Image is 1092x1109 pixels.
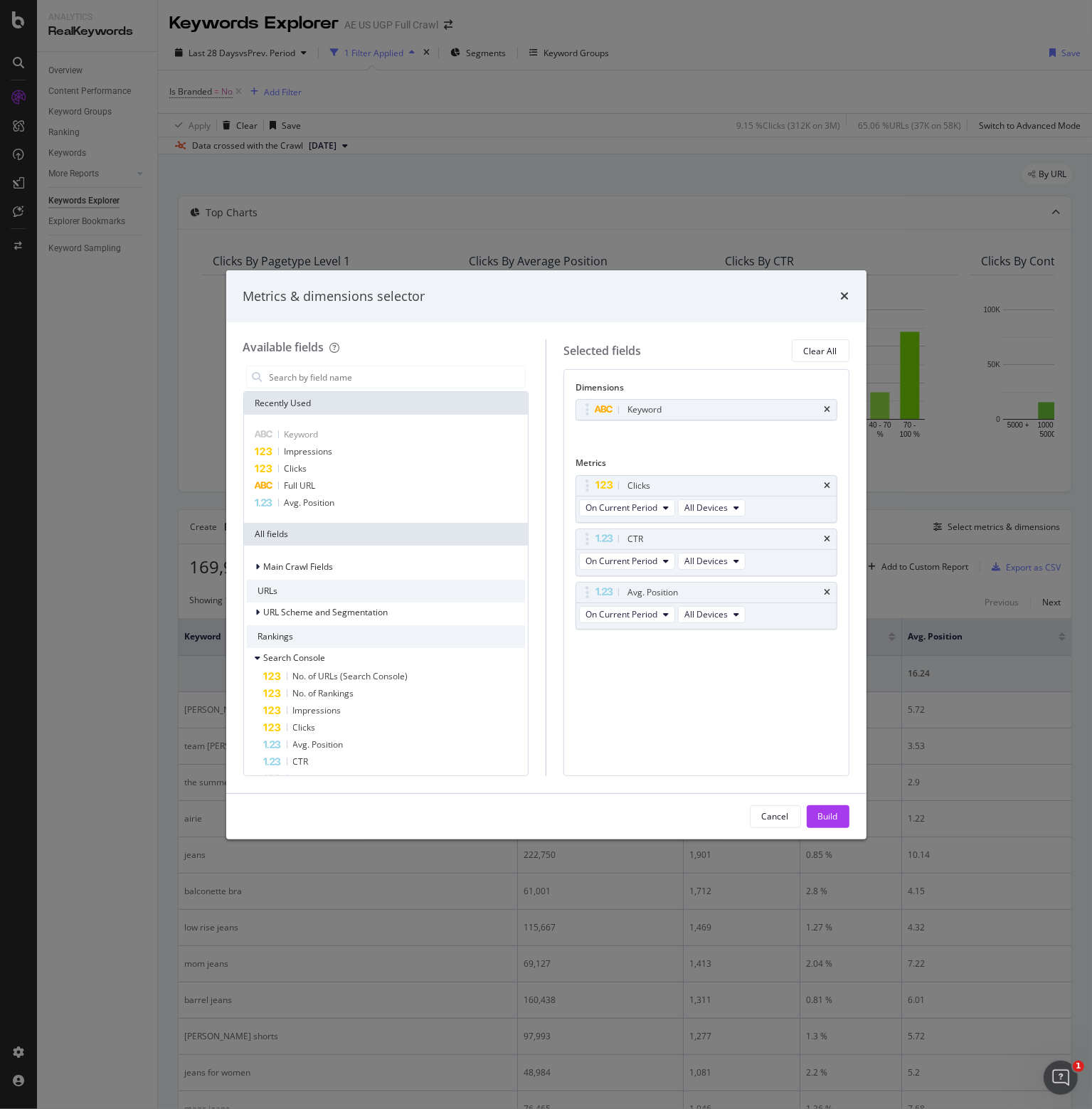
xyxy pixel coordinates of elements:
div: times [825,482,831,490]
div: ClickstimesOn Current PeriodAll Devices [576,475,837,523]
div: Avg. PositiontimesOn Current PeriodAll Devices [576,582,837,630]
div: modal [226,270,866,839]
div: Dimensions [576,381,837,399]
div: times [841,287,849,306]
span: All Devices [684,555,728,567]
button: On Current Period [579,606,675,623]
span: Impressions [293,704,341,716]
span: No. of Rankings [293,687,354,699]
span: Main Crawl Fields [264,561,334,573]
span: 1 [1073,1061,1084,1072]
span: All Devices [684,502,728,514]
span: No. of URLs (Search Console) [293,670,408,682]
button: Build [807,805,849,828]
div: times [825,588,831,597]
span: All Devices [684,608,728,620]
span: Avg. Position [285,497,335,509]
div: Selected fields [563,343,641,359]
span: On Current Period [585,608,657,620]
span: On Current Period [585,502,657,514]
div: Metrics & dimensions selector [243,287,425,306]
span: Clicks [285,462,307,474]
div: Clicks [627,479,650,493]
span: CTR [293,755,309,768]
input: Search by field name [268,366,526,388]
div: Avg. Position [627,585,678,600]
span: Full URL [285,479,316,492]
div: Rankings [247,625,526,648]
span: Search Console [264,652,326,664]
div: Metrics [576,457,837,474]
div: All fields [244,523,529,546]
div: Build [818,810,838,822]
button: All Devices [678,553,746,570]
span: Keyword [285,428,319,440]
button: Cancel [750,805,801,828]
div: times [825,405,831,414]
div: URLs [247,580,526,603]
div: CTR [627,532,643,546]
span: Clicks [293,721,316,733]
iframe: Intercom live chat [1044,1061,1078,1095]
span: Avg. Position [293,738,344,750]
div: Recently Used [244,392,529,415]
span: URL Scheme and Segmentation [264,606,388,618]
div: Available fields [243,339,324,355]
button: All Devices [678,606,746,623]
div: Clear All [804,345,837,357]
button: All Devices [678,499,746,516]
div: Keywordtimes [576,399,837,420]
button: On Current Period [579,553,675,570]
span: Impressions [285,445,333,457]
div: times [825,535,831,543]
button: Clear All [792,339,849,362]
div: Keyword [627,403,662,417]
button: On Current Period [579,499,675,516]
div: Cancel [762,810,789,822]
span: On Current Period [585,555,657,567]
div: CTRtimesOn Current PeriodAll Devices [576,529,837,576]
